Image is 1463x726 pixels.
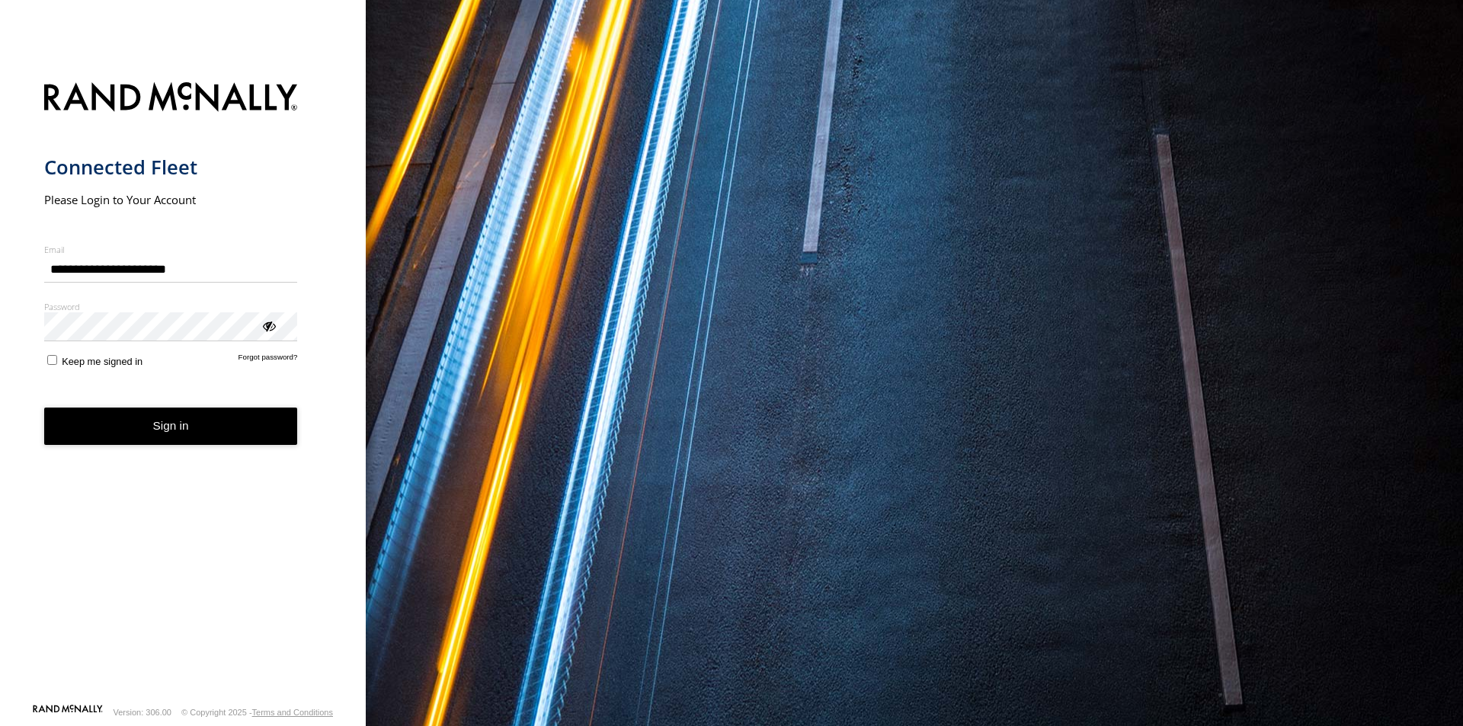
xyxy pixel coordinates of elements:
label: Password [44,301,298,312]
label: Email [44,244,298,255]
a: Visit our Website [33,705,103,720]
form: main [44,73,322,703]
a: Forgot password? [238,353,298,367]
img: Rand McNally [44,79,298,118]
div: © Copyright 2025 - [181,708,333,717]
input: Keep me signed in [47,355,57,365]
button: Sign in [44,408,298,445]
h2: Please Login to Your Account [44,192,298,207]
span: Keep me signed in [62,356,142,367]
h1: Connected Fleet [44,155,298,180]
div: ViewPassword [261,318,276,333]
div: Version: 306.00 [114,708,171,717]
a: Terms and Conditions [252,708,333,717]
